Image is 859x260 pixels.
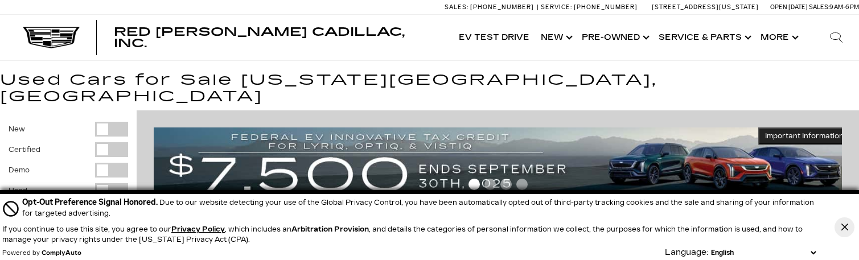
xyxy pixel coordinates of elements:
[755,15,802,60] button: More
[500,179,512,190] span: Go to slide 3
[171,225,225,233] a: Privacy Policy
[576,15,653,60] a: Pre-Owned
[22,196,819,218] div: Due to our website detecting your use of the Global Privacy Control, you have been automatically ...
[652,3,759,11] a: [STREET_ADDRESS][US_STATE]
[708,247,819,258] select: Language Select
[765,131,844,141] span: Important Information
[154,127,850,202] img: vrp-tax-ending-august-version
[758,127,850,145] button: Important Information
[484,179,496,190] span: Go to slide 2
[9,185,27,196] label: Used
[453,15,535,60] a: EV Test Drive
[445,4,537,10] a: Sales: [PHONE_NUMBER]
[468,179,480,190] span: Go to slide 1
[770,3,808,11] span: Open [DATE]
[835,217,854,237] button: Close Button
[9,122,128,218] div: Filter by Vehicle Type
[470,3,534,11] span: [PHONE_NUMBER]
[537,4,640,10] a: Service: [PHONE_NUMBER]
[42,250,81,257] a: ComplyAuto
[809,3,829,11] span: Sales:
[2,250,81,257] div: Powered by
[574,3,638,11] span: [PHONE_NUMBER]
[653,15,755,60] a: Service & Parts
[9,164,30,176] label: Demo
[535,15,576,60] a: New
[114,25,405,50] span: Red [PERSON_NAME] Cadillac, Inc.
[22,197,159,207] span: Opt-Out Preference Signal Honored .
[445,3,468,11] span: Sales:
[516,179,528,190] span: Go to slide 4
[9,123,25,135] label: New
[665,249,708,257] div: Language:
[829,3,859,11] span: 9 AM-6 PM
[541,3,572,11] span: Service:
[2,225,803,244] p: If you continue to use this site, you agree to our , which includes an , and details the categori...
[114,26,442,49] a: Red [PERSON_NAME] Cadillac, Inc.
[291,225,369,233] strong: Arbitration Provision
[23,27,80,48] img: Cadillac Dark Logo with Cadillac White Text
[9,144,40,155] label: Certified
